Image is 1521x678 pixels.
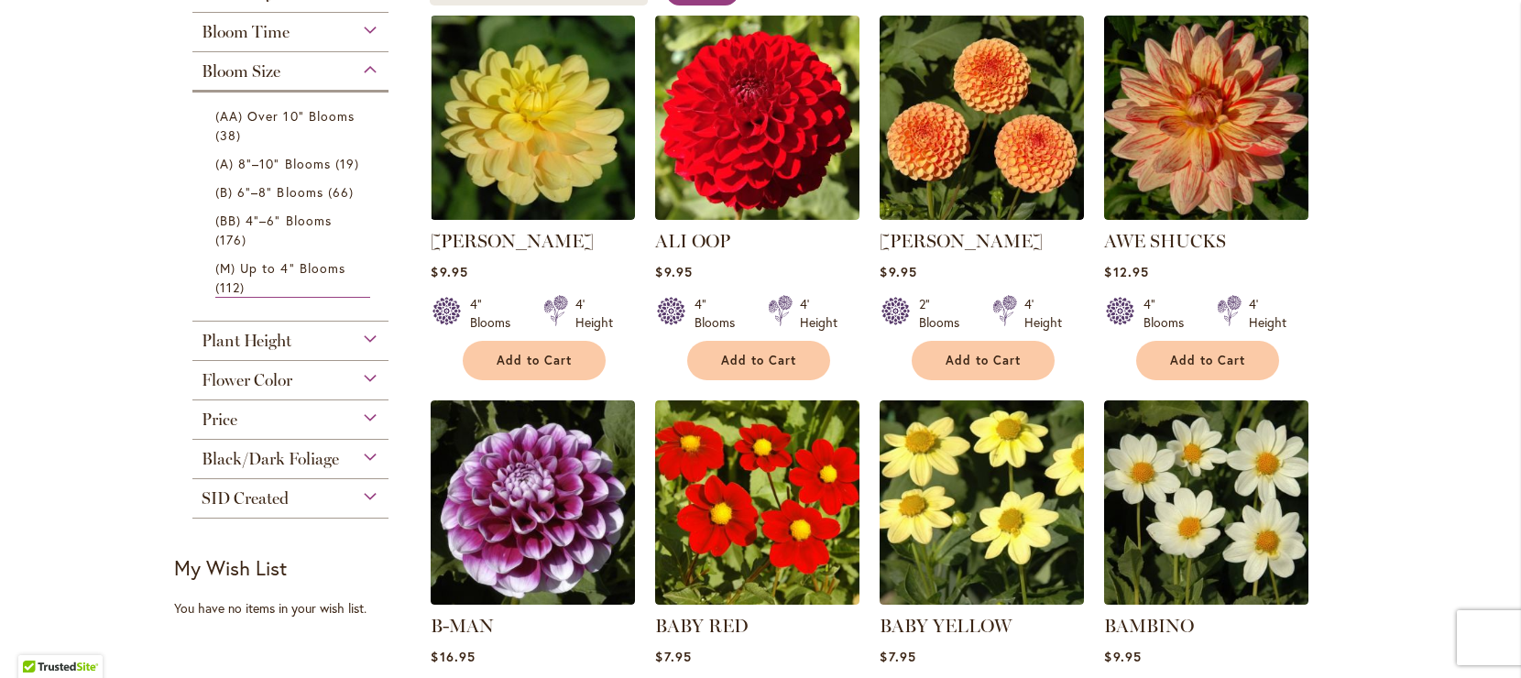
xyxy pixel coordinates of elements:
[880,206,1084,224] a: AMBER QUEEN
[215,278,249,297] span: 112
[431,206,635,224] a: AHOY MATEY
[202,488,289,508] span: SID Created
[1104,230,1226,252] a: AWE SHUCKS
[14,613,65,664] iframe: Launch Accessibility Center
[880,648,915,665] span: $7.95
[431,400,635,605] img: B-MAN
[431,230,594,252] a: [PERSON_NAME]
[800,295,837,332] div: 4' Height
[174,599,419,618] div: You have no items in your wish list.
[431,263,467,280] span: $9.95
[215,126,246,145] span: 38
[215,212,332,229] span: (BB) 4"–6" Blooms
[431,591,635,608] a: B-MAN
[431,648,475,665] span: $16.95
[1104,648,1141,665] span: $9.95
[215,259,345,277] span: (M) Up to 4" Blooms
[215,182,370,202] a: (B) 6"–8" Blooms 66
[215,154,370,173] a: (A) 8"–10" Blooms 19
[695,295,746,332] div: 4" Blooms
[202,410,237,430] span: Price
[215,106,370,145] a: (AA) Over 10" Blooms 38
[655,230,730,252] a: ALI OOP
[575,295,613,332] div: 4' Height
[1024,295,1062,332] div: 4' Height
[946,353,1021,368] span: Add to Cart
[202,22,290,42] span: Bloom Time
[655,16,859,220] img: ALI OOP
[215,155,331,172] span: (A) 8"–10" Blooms
[215,230,251,249] span: 176
[1104,263,1148,280] span: $12.95
[655,263,692,280] span: $9.95
[655,206,859,224] a: ALI OOP
[687,341,830,380] button: Add to Cart
[880,400,1084,605] img: BABY YELLOW
[721,353,796,368] span: Add to Cart
[202,331,291,351] span: Plant Height
[1104,16,1308,220] img: AWE SHUCKS
[1104,400,1308,605] img: BAMBINO
[919,295,970,332] div: 2" Blooms
[174,554,287,581] strong: My Wish List
[1249,295,1286,332] div: 4' Height
[497,353,572,368] span: Add to Cart
[880,591,1084,608] a: BABY YELLOW
[655,400,859,605] img: BABY RED
[431,615,494,637] a: B-MAN
[463,341,606,380] button: Add to Cart
[431,16,635,220] img: AHOY MATEY
[470,295,521,332] div: 4" Blooms
[655,648,691,665] span: $7.95
[655,591,859,608] a: BABY RED
[202,449,339,469] span: Black/Dark Foliage
[215,258,370,298] a: (M) Up to 4" Blooms 112
[335,154,364,173] span: 19
[215,183,323,201] span: (B) 6"–8" Blooms
[655,615,749,637] a: BABY RED
[880,230,1043,252] a: [PERSON_NAME]
[215,107,355,125] span: (AA) Over 10" Blooms
[912,341,1055,380] button: Add to Cart
[1170,353,1245,368] span: Add to Cart
[1104,206,1308,224] a: AWE SHUCKS
[1136,341,1279,380] button: Add to Cart
[880,615,1012,637] a: BABY YELLOW
[215,211,370,249] a: (BB) 4"–6" Blooms 176
[328,182,358,202] span: 66
[1143,295,1195,332] div: 4" Blooms
[1104,591,1308,608] a: BAMBINO
[880,16,1084,220] img: AMBER QUEEN
[1104,615,1194,637] a: BAMBINO
[880,263,916,280] span: $9.95
[202,370,292,390] span: Flower Color
[202,61,280,82] span: Bloom Size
